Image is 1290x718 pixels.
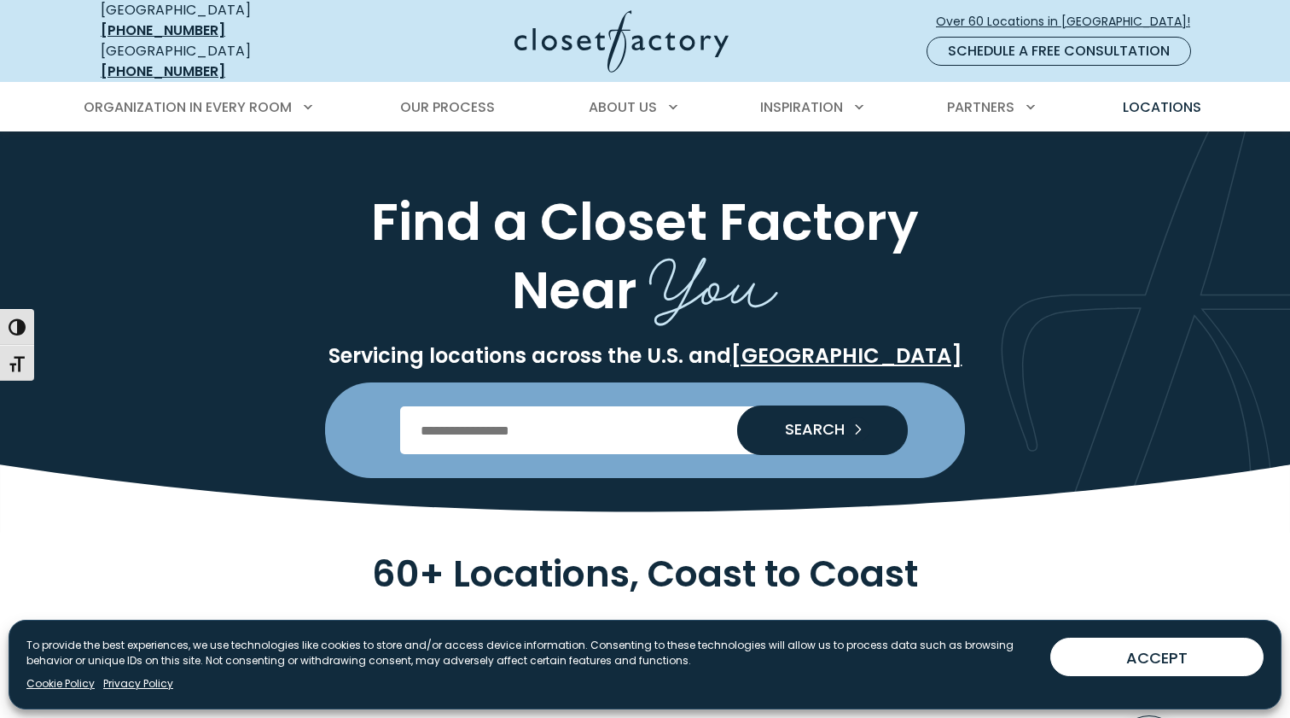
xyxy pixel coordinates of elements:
span: Locations [1123,97,1201,117]
img: Closet Factory Logo [514,10,729,73]
span: You [649,224,778,332]
div: [GEOGRAPHIC_DATA] [101,41,348,82]
span: Organization in Every Room [84,97,292,117]
a: Cookie Policy [26,676,95,692]
a: [PHONE_NUMBER] [101,61,225,81]
input: Enter Postal Code [400,406,891,454]
p: Servicing locations across the U.S. and [97,343,1193,369]
a: Over 60 Locations in [GEOGRAPHIC_DATA]! [935,7,1205,37]
span: Partners [947,97,1014,117]
span: 60+ Locations, Coast to Coast [372,548,918,599]
span: Inspiration [760,97,843,117]
a: Privacy Policy [103,676,173,692]
span: Near [512,254,637,326]
a: Schedule a Free Consultation [927,37,1191,66]
span: Find a Closet Factory [371,185,919,258]
a: [GEOGRAPHIC_DATA] [731,341,962,370]
span: Our Process [400,97,495,117]
button: Search our Nationwide Locations [737,406,908,455]
span: About Us [589,97,657,117]
span: SEARCH [771,422,845,437]
button: ACCEPT [1050,638,1264,676]
span: Over 60 Locations in [GEOGRAPHIC_DATA]! [936,13,1204,31]
a: [PHONE_NUMBER] [101,20,225,40]
p: To provide the best experiences, we use technologies like cookies to store and/or access device i... [26,638,1037,668]
nav: Primary Menu [72,84,1218,131]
